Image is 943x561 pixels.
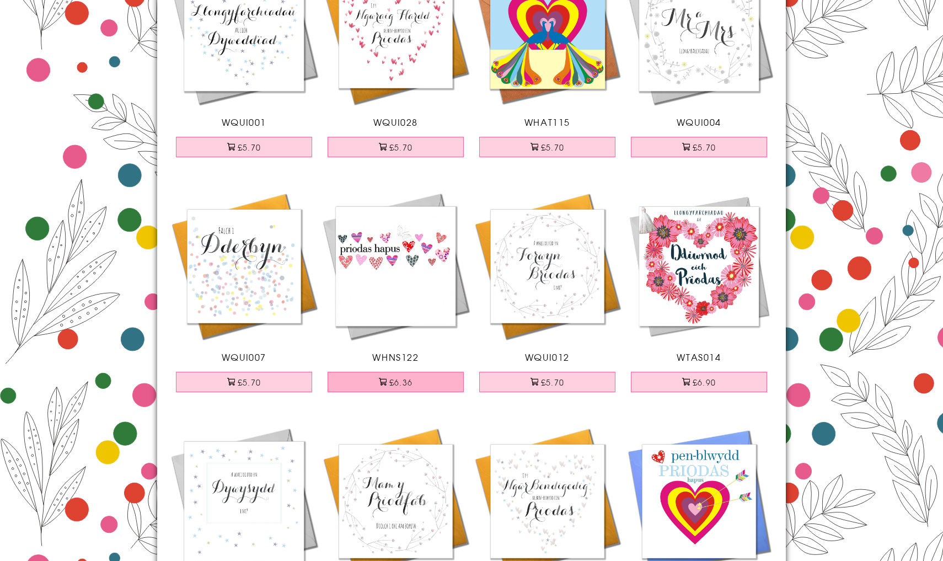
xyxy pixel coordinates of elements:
[328,372,464,392] button: £6.36
[525,350,570,364] span: WQUI012
[677,350,721,364] span: WTAS014
[623,190,775,342] img: Welsh Wedding Congratulations Card, Heart of Flowers, Tassel Embellished
[479,372,616,392] button: £5.70
[320,190,471,342] img: Welsh Wedding Card, Love Hearts, fabric butterfly embellished
[479,137,616,157] button: £5.70
[168,190,320,342] img: Welsh Wedding Card, Dots, Delighted to Accept
[176,137,313,157] button: £5.70
[471,190,623,342] img: Welsh Wedding Card, Flowers, Will you be my Bridesmaid?
[631,372,768,392] button: £6.90
[623,190,775,364] a: Welsh Wedding Congratulations Card, Heart of Flowers, Tassel Embellished WTAS014
[168,190,320,364] a: Welsh Wedding Card, Dots, Delighted to Accept WQUI007
[328,137,464,157] button: £5.70
[524,115,570,129] span: WHAT115
[320,190,471,364] a: Welsh Wedding Card, Love Hearts, fabric butterfly embellished WHNS122
[372,350,419,364] span: WHNS122
[222,115,266,129] span: WQUI001
[631,137,768,157] button: £5.70
[373,115,418,129] span: WQUI028
[677,115,721,129] span: WQUI004
[471,190,623,364] a: Welsh Wedding Card, Flowers, Will you be my Bridesmaid? WQUI012
[176,372,313,392] button: £5.70
[222,350,266,364] span: WQUI007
